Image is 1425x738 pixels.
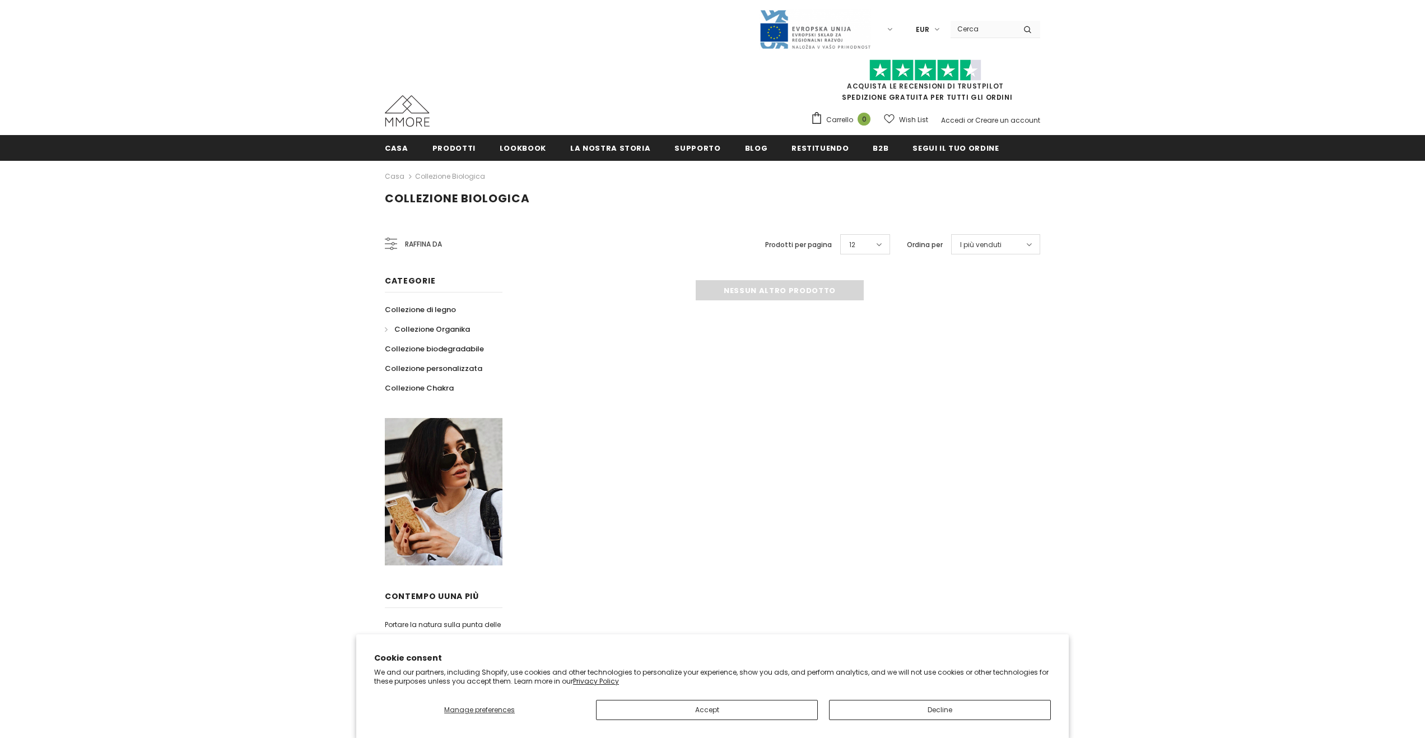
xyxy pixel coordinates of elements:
span: 0 [858,113,870,126]
a: Javni Razpis [759,24,871,34]
a: Collezione di legno [385,300,456,319]
a: Creare un account [975,115,1040,125]
a: Lookbook [500,135,546,160]
span: supporto [674,143,720,154]
span: Collezione biologica [385,191,530,206]
span: Wish List [899,114,928,126]
span: Collezione di legno [385,304,456,315]
span: Collezione personalizzata [385,363,482,374]
span: contempo uUna più [385,591,479,602]
a: Blog [745,135,768,160]
a: Restituendo [791,135,849,160]
span: Casa [385,143,408,154]
a: Acquista le recensioni di TrustPilot [847,81,1004,91]
span: 12 [849,239,855,250]
label: Ordina per [907,239,943,250]
span: Manage preferences [444,705,515,714]
a: Collezione Organika [385,319,470,339]
a: Wish List [884,110,928,129]
h2: Cookie consent [374,652,1051,664]
a: Collezione biologica [415,171,485,181]
span: I più venduti [960,239,1002,250]
span: or [967,115,974,125]
a: Collezione biodegradabile [385,339,484,359]
span: Collezione biodegradabile [385,344,484,354]
img: Casi MMORE [385,95,430,127]
span: Collezione Organika [394,324,470,335]
a: Collezione personalizzata [385,359,482,378]
button: Accept [596,700,818,720]
a: Collezione Chakra [385,378,454,398]
a: B2B [873,135,888,160]
span: Blog [745,143,768,154]
button: Manage preferences [374,700,585,720]
span: B2B [873,143,888,154]
a: Privacy Policy [573,676,619,686]
a: Accedi [941,115,965,125]
span: SPEDIZIONE GRATUITA PER TUTTI GLI ORDINI [811,64,1040,102]
input: Search Site [951,21,1015,37]
a: supporto [674,135,720,160]
span: EUR [916,24,929,35]
p: Portare la natura sulla punta delle dita. Con materiali organici naturali selezionati a mano, ogn... [385,618,502,712]
button: Decline [829,700,1051,720]
span: Lookbook [500,143,546,154]
span: La nostra storia [570,143,650,154]
label: Prodotti per pagina [765,239,832,250]
p: We and our partners, including Shopify, use cookies and other technologies to personalize your ex... [374,668,1051,685]
span: Restituendo [791,143,849,154]
span: Segui il tuo ordine [912,143,999,154]
span: Carrello [826,114,853,126]
span: Collezione Chakra [385,383,454,393]
a: Carrello 0 [811,112,876,128]
img: Javni Razpis [759,9,871,50]
a: Segui il tuo ordine [912,135,999,160]
a: Casa [385,135,408,160]
span: Prodotti [432,143,476,154]
a: Prodotti [432,135,476,160]
a: Casa [385,170,404,183]
span: Categorie [385,275,435,286]
img: Fidati di Pilot Stars [869,59,981,81]
span: Raffina da [405,238,442,250]
a: La nostra storia [570,135,650,160]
